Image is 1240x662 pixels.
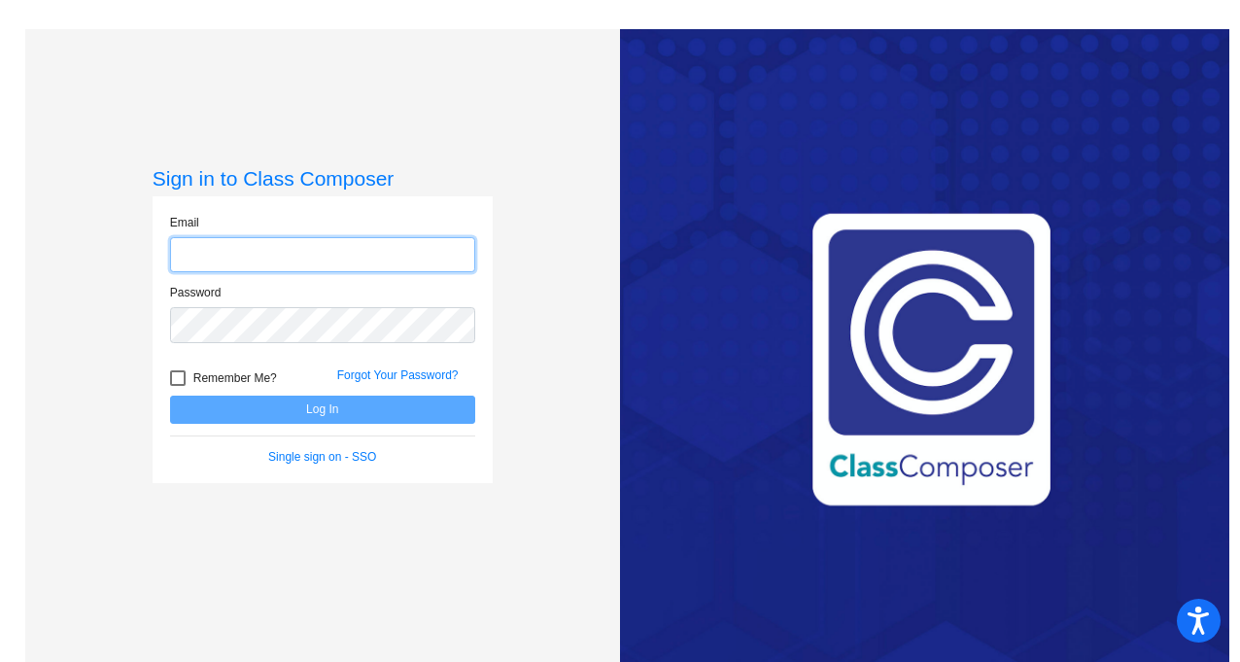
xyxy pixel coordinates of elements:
label: Password [170,284,222,301]
span: Remember Me? [193,366,277,390]
a: Forgot Your Password? [337,368,459,382]
h3: Sign in to Class Composer [153,166,493,191]
a: Single sign on - SSO [268,450,376,464]
label: Email [170,214,199,231]
button: Log In [170,396,475,424]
